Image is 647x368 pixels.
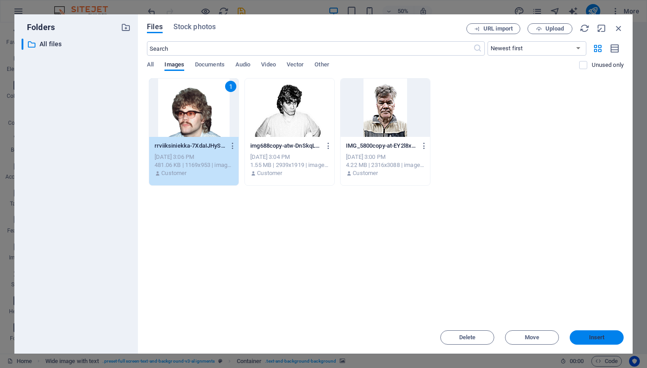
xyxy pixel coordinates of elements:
[353,169,378,177] p: Customer
[466,23,520,34] button: URL import
[161,169,186,177] p: Customer
[195,59,225,72] span: Documents
[597,23,607,33] i: Minimize
[173,22,216,32] span: Stock photos
[184,228,229,240] span: Add elements
[315,59,329,72] span: Other
[155,153,233,161] div: [DATE] 3:06 PM
[164,59,184,72] span: Images
[346,153,425,161] div: [DATE] 3:00 PM
[250,142,320,150] p: img688copy-atw-DnSkqLEy15Bj9H6-l4h9Mg.jpg
[527,23,572,34] button: Upload
[570,330,624,345] button: Insert
[580,23,589,33] i: Reload
[614,23,624,33] i: Close
[235,59,250,72] span: Audio
[287,59,304,72] span: Vector
[483,26,513,31] span: URL import
[589,335,605,340] span: Insert
[592,61,624,69] p: Displays only files that are not in use on the website. Files added during this session can still...
[250,153,329,161] div: [DATE] 3:04 PM
[22,22,55,33] p: Folders
[346,161,425,169] div: 4.22 MB | 2316x3088 | image/jpeg
[147,22,163,32] span: Files
[22,39,23,50] div: ​
[147,41,473,56] input: Search
[440,330,494,345] button: Delete
[545,26,564,31] span: Upload
[250,161,329,169] div: 1.55 MB | 2939x1919 | image/jpeg
[232,228,282,240] span: Paste clipboard
[346,142,416,150] p: IMG_5800copy-at-EY2l8x4xlPkwtXp6klf2MA.jpg
[121,22,131,32] i: Create new folder
[505,330,559,345] button: Move
[225,81,236,92] div: 1
[147,59,154,72] span: All
[40,39,114,49] p: All files
[155,161,233,169] div: 481.06 KB | 1169x953 | image/jpeg
[155,142,225,150] p: rrviiksiniekka-7XdaIJHySQhHRpmzWNQcZw.jpg
[257,169,282,177] p: Customer
[459,335,476,340] span: Delete
[261,59,275,72] span: Video
[525,335,539,340] span: Move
